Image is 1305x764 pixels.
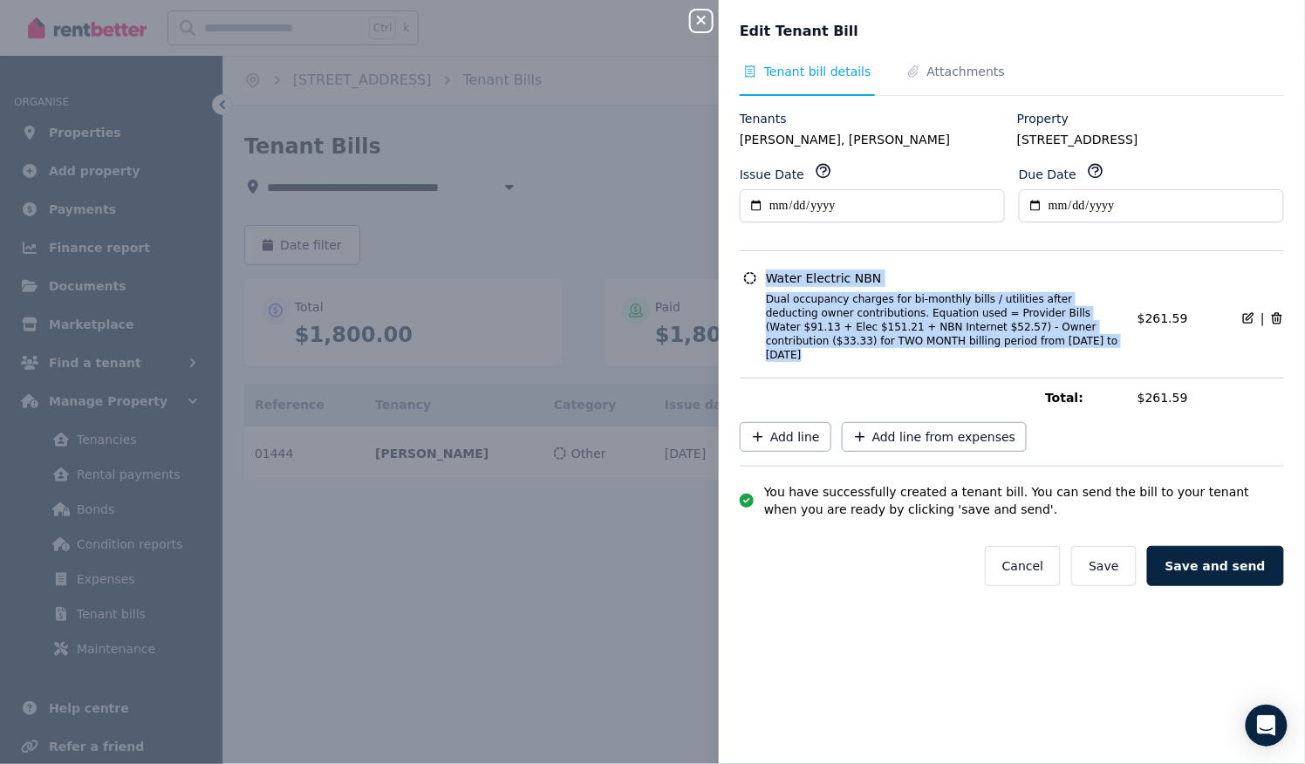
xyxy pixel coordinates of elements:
div: Open Intercom Messenger [1246,705,1288,747]
nav: Tabs [740,63,1284,96]
button: Add line [740,422,831,452]
span: Add line from expenses [872,428,1016,446]
button: Save and send [1147,546,1284,586]
button: Add line from expenses [842,422,1028,452]
button: Save [1071,546,1136,586]
span: Add line [770,428,820,446]
span: Dual occupancy charges for bi-monthly bills / utilities after deducting owner contributions. Equa... [745,292,1127,362]
label: Tenants [740,110,787,127]
span: Edit Tenant Bill [740,21,858,42]
span: Attachments [927,63,1005,80]
span: Total: [1045,389,1127,406]
legend: [PERSON_NAME], [PERSON_NAME] [740,131,1007,148]
span: You have successfully created a tenant bill. You can send the bill to your tenant when you are re... [764,483,1284,518]
label: Property [1017,110,1069,127]
span: $261.59 [1138,311,1188,325]
label: Due Date [1019,166,1076,183]
button: Cancel [985,546,1061,586]
label: Issue Date [740,166,804,183]
span: $261.59 [1138,389,1284,406]
span: | [1261,310,1265,327]
span: Tenant bill details [764,63,871,80]
legend: [STREET_ADDRESS] [1017,131,1284,148]
span: Water Electric NBN [766,269,882,287]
